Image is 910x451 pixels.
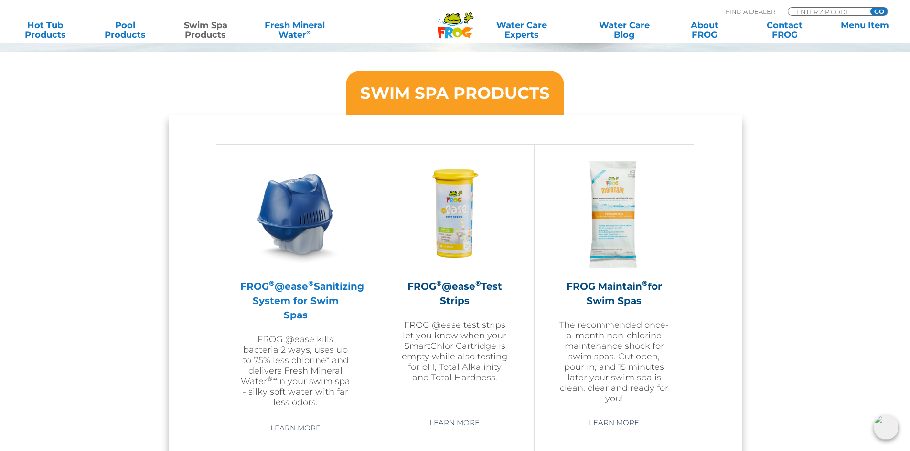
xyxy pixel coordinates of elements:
[259,420,332,437] a: Learn More
[267,375,277,382] sup: ®∞
[578,414,650,431] a: Learn More
[874,415,899,440] img: openIcon
[399,159,510,270] img: FROG-@ease-TS-Bottle-300x300.png
[250,21,340,40] a: Fresh MineralWater∞
[306,28,311,36] sup: ∞
[464,21,579,40] a: Water CareExperts
[726,7,775,16] p: Find A Dealer
[10,21,81,40] a: Hot TubProducts
[170,21,241,40] a: Swim SpaProducts
[558,159,670,407] a: FROG Maintain®for Swim SpasThe recommended once-a-month non-chlorine maintenance shock for swim s...
[399,279,510,308] h2: FROG @ease Test Strips
[589,21,660,40] a: Water CareBlog
[559,159,670,270] img: ss-maintain-hero-300x300.png
[870,8,888,15] input: GO
[642,279,648,288] sup: ®
[360,85,550,101] h3: SWIM SPA PRODUCTS
[399,159,510,407] a: FROG®@ease®Test StripsFROG @ease test strips let you know when your SmartChlor Cartridge is empty...
[558,279,670,308] h2: FROG Maintain for Swim Spas
[90,21,161,40] a: PoolProducts
[240,279,351,322] h2: FROG @ease Sanitizing System for Swim Spas
[240,334,351,408] p: FROG @ease kills bacteria 2 ways, uses up to 75% less chlorine* and delivers Fresh Mineral Water ...
[829,21,900,40] a: Menu Item
[240,159,351,408] a: FROG®@ease®Sanitizing System for Swim SpasFROG @ease kills bacteria 2 ways, uses up to 75% less c...
[436,279,442,288] sup: ®
[795,8,860,16] input: Zip Code Form
[240,159,351,270] img: ss-@ease-hero-300x300.png
[418,414,491,431] a: Learn More
[558,320,670,404] p: The recommended once-a-month non-chlorine maintenance shock for swim spas. Cut open, pour in, and...
[269,279,275,288] sup: ®
[399,320,510,383] p: FROG @ease test strips let you know when your SmartChlor Cartridge is empty while also testing fo...
[669,21,740,40] a: AboutFROG
[475,279,481,288] sup: ®
[749,21,820,40] a: ContactFROG
[308,279,314,288] sup: ®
